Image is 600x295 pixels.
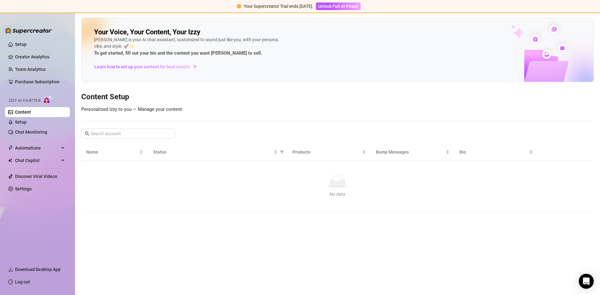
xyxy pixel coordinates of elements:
[15,120,27,125] a: Setup
[8,158,12,163] img: Chat Copilot
[9,98,40,104] span: Izzy AI Chatter
[15,267,61,272] span: Download Desktop App
[15,155,59,165] span: Chat Copilot
[497,18,593,82] img: ai-chatter-content-library-cLFOSyPT.png
[237,4,241,8] span: exclamation-circle
[15,110,31,115] a: Content
[287,144,371,161] th: Products
[43,95,52,104] img: AI Chatter
[579,274,594,289] div: Open Intercom Messenger
[15,174,57,179] a: Discover Viral Videos
[371,144,454,161] th: Bump Messages
[376,149,444,155] span: Bump Messages
[94,62,202,72] a: Learn how to set up your content for best results
[15,279,30,284] a: Log out
[15,42,27,47] a: Setup
[86,149,138,155] span: Name
[192,64,198,70] span: arrow-right
[81,144,148,161] th: Name
[94,37,282,57] div: [PERSON_NAME] is your AI chat assistant, customized to sound just like you, with your persona, vi...
[91,130,166,137] input: Search account
[459,149,528,155] span: Bio
[280,150,284,154] span: filter
[81,106,183,112] span: Personalized Izzy to you — Manage your content.
[94,63,190,70] span: Learn how to set up your content for best results
[15,143,59,153] span: Automations
[5,27,52,34] img: logo-BBDzfeDw.svg
[8,145,13,150] span: thunderbolt
[148,144,287,161] th: Status
[244,4,313,9] span: Your Supercreator Trial ends [DATE].
[454,144,538,161] th: Bio
[8,267,13,272] span: download
[94,50,262,56] strong: To get started, fill out your bio and the content you want [PERSON_NAME] to sell.
[279,147,285,157] span: filter
[318,4,358,9] span: Unlock Full AI Power
[316,2,361,10] button: Unlock Full AI Power
[15,52,65,62] a: Creator Analytics
[316,4,361,9] a: Unlock Full AI Power
[85,131,89,136] span: search
[15,67,46,72] a: Team Analytics
[292,149,361,155] span: Products
[15,130,47,135] a: Chat Monitoring
[15,77,65,87] a: Purchase Subscription
[153,149,272,155] span: Status
[81,92,594,102] h3: Content Setup
[94,28,200,37] h2: Your Voice, Your Content, Your Izzy
[15,186,32,191] a: Settings
[89,191,586,198] div: No data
